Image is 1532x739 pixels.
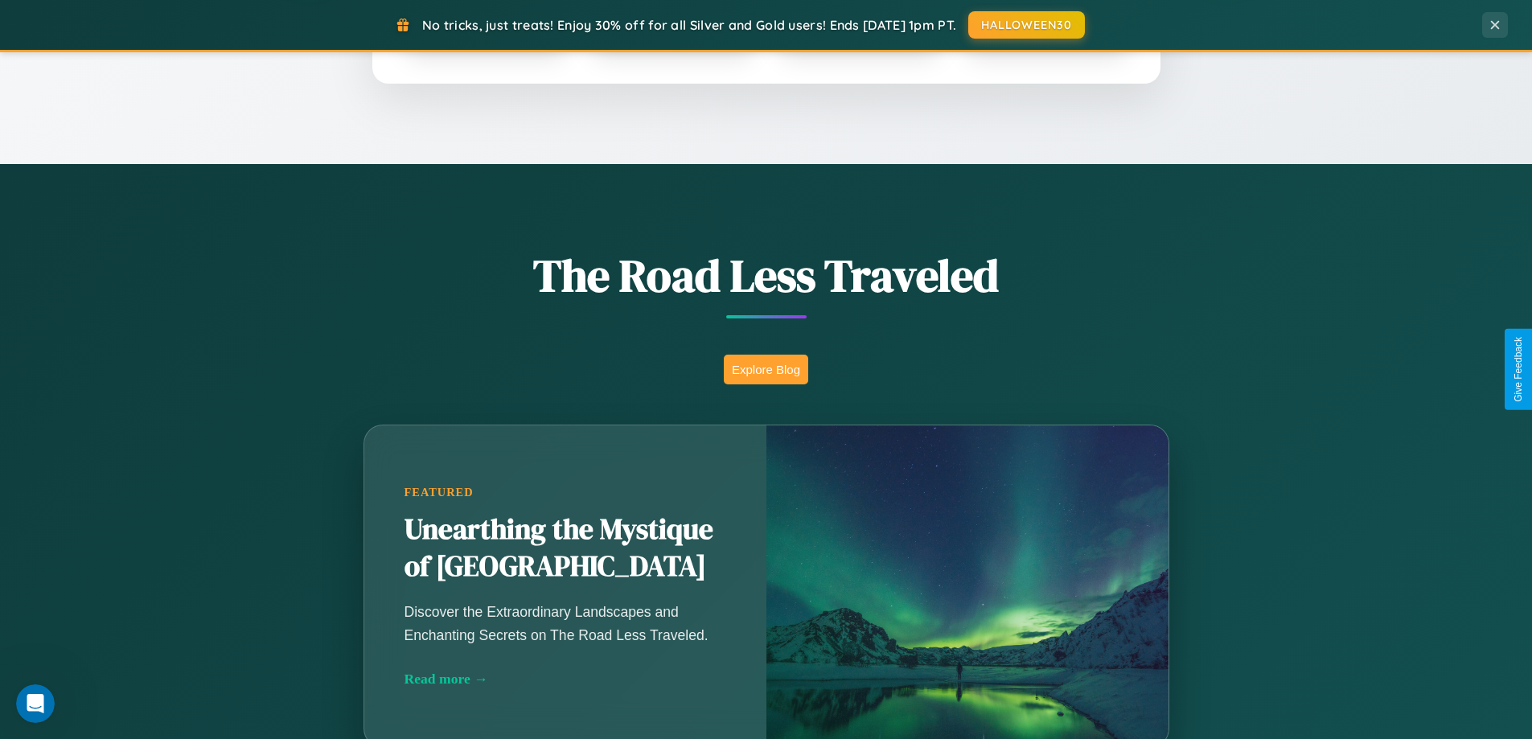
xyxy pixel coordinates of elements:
div: Read more → [405,671,726,688]
button: HALLOWEEN30 [968,11,1085,39]
div: Featured [405,486,726,499]
span: No tricks, just treats! Enjoy 30% off for all Silver and Gold users! Ends [DATE] 1pm PT. [422,17,956,33]
h1: The Road Less Traveled [284,244,1249,306]
button: Explore Blog [724,355,808,384]
p: Discover the Extraordinary Landscapes and Enchanting Secrets on The Road Less Traveled. [405,601,726,646]
h2: Unearthing the Mystique of [GEOGRAPHIC_DATA] [405,511,726,585]
iframe: Intercom live chat [16,684,55,723]
div: Give Feedback [1513,337,1524,402]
